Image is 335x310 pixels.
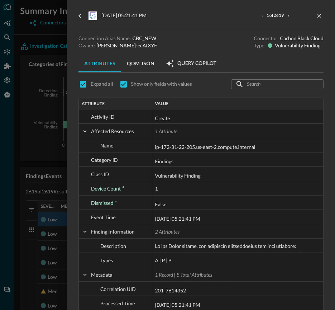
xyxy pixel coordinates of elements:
[247,77,307,91] input: Search
[155,143,255,151] span: ip-172-31-22-205.us-east-2.compute.internal
[91,157,118,163] span: Category ID
[100,286,136,292] span: Correlation UID
[155,286,186,295] span: 201_7614352
[162,257,168,263] span: P
[96,42,157,49] p: [PERSON_NAME]-ecAtXYF
[101,11,147,20] p: [DATE] 05:21:41 PM
[78,55,121,72] button: Attributes
[155,172,201,180] span: Vulnerability Finding
[315,11,324,20] button: close-drawer
[155,272,212,278] span: 1 Record | 8 Total Attributes
[155,185,158,192] span: 1
[155,301,200,309] span: [DATE] 05:21:41 PM
[100,257,113,263] span: Types
[267,13,284,19] span: 1 of 2619
[91,196,117,210] div: Additional field that was returned from the Connector that does not fit into our Query Data Model...
[155,128,178,134] span: 1 Attribute
[168,257,172,263] span: P
[91,171,109,177] span: Class ID
[155,114,170,123] span: Create
[91,214,116,220] span: Event Time
[88,11,97,20] svg: Carbon Black Cloud
[155,157,174,166] span: Findings
[121,55,160,72] button: QDM JSON
[91,272,113,278] span: Metadata
[100,300,135,306] span: Processed Time
[155,215,200,223] span: [DATE] 05:21:41 PM
[285,12,292,19] button: next result
[91,128,134,134] span: Affected Resources
[155,229,180,235] span: 2 Attributes
[131,80,192,88] p: Show only fields with values
[74,10,86,22] button: go back
[254,42,266,49] p: Type:
[133,35,157,42] p: CBC_NEW
[91,80,113,88] p: Expand all
[91,114,115,120] span: Activity ID
[91,182,125,196] div: Additional field that was returned from the Connector that does not fit into our Query Data Model...
[155,257,162,263] span: A
[177,60,216,67] span: Query Copilot
[254,35,279,42] p: Connector:
[82,101,105,106] span: Attribute
[100,142,114,149] span: Name
[155,200,167,209] span: False
[78,42,95,49] p: Owner:
[78,35,131,42] p: Connection Alias Name:
[280,35,324,42] p: Carbon Black Cloud
[100,243,126,249] span: Description
[275,42,320,49] p: Vulnerability Finding
[91,229,135,235] span: Finding Information
[155,101,169,106] span: Value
